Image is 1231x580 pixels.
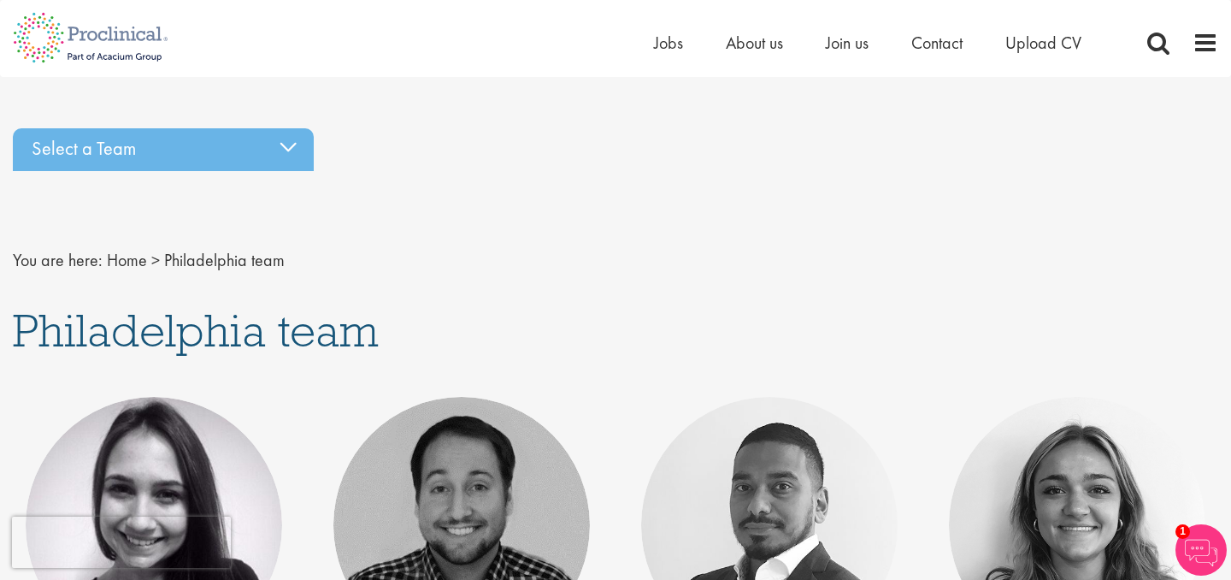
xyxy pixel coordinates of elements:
[826,32,869,54] a: Join us
[107,249,147,271] a: breadcrumb link
[13,249,103,271] span: You are here:
[654,32,683,54] a: Jobs
[1175,524,1190,539] span: 1
[151,249,160,271] span: >
[726,32,783,54] a: About us
[13,301,379,359] span: Philadelphia team
[1005,32,1081,54] a: Upload CV
[164,249,285,271] span: Philadelphia team
[911,32,963,54] a: Contact
[13,128,314,171] div: Select a Team
[1175,524,1227,576] img: Chatbot
[12,517,231,568] iframe: reCAPTCHA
